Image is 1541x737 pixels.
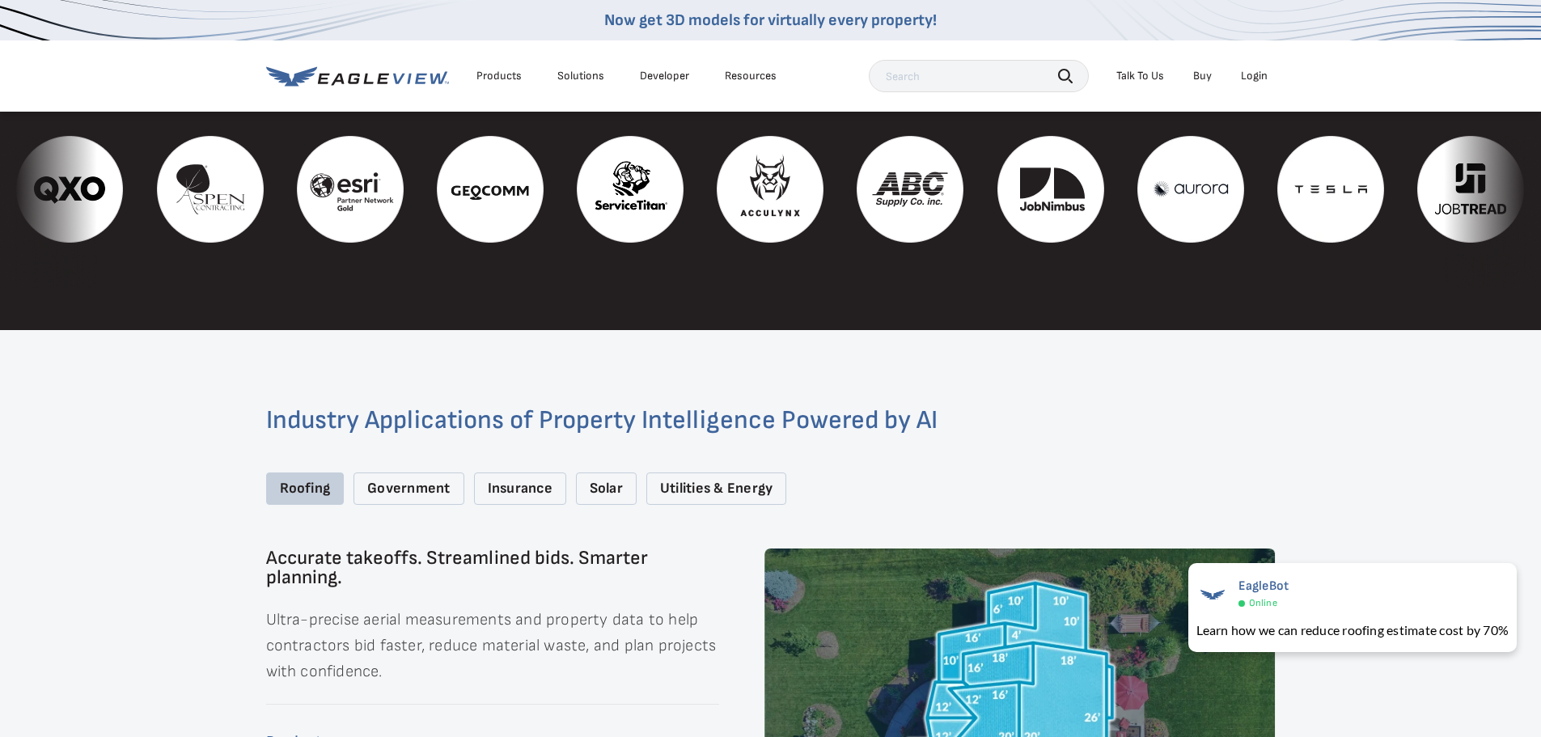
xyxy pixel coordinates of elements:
[266,607,719,684] p: Ultra-precise aerial measurements and property data to help contractors bid faster, reduce materi...
[1193,69,1212,83] a: Buy
[1249,597,1277,609] span: Online
[474,472,566,506] div: Insurance
[646,472,786,506] div: Utilities & Energy
[1196,621,1509,640] div: Learn how we can reduce roofing estimate cost by 70%
[576,472,637,506] div: Solar
[476,69,522,83] div: Products
[604,11,937,30] a: Now get 3D models for virtually every property!
[1196,578,1229,611] img: EagleBot
[266,549,719,587] h3: Accurate takeoffs. Streamlined bids. Smarter planning.
[353,472,464,506] div: Government
[1116,69,1164,83] div: Talk To Us
[266,472,345,506] div: Roofing
[1238,578,1289,594] span: EagleBot
[869,60,1089,92] input: Search
[557,69,604,83] div: Solutions
[1241,69,1268,83] div: Login
[266,408,1276,434] h2: Industry Applications of Property Intelligence Powered by AI
[725,69,777,83] div: Resources
[640,69,689,83] a: Developer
